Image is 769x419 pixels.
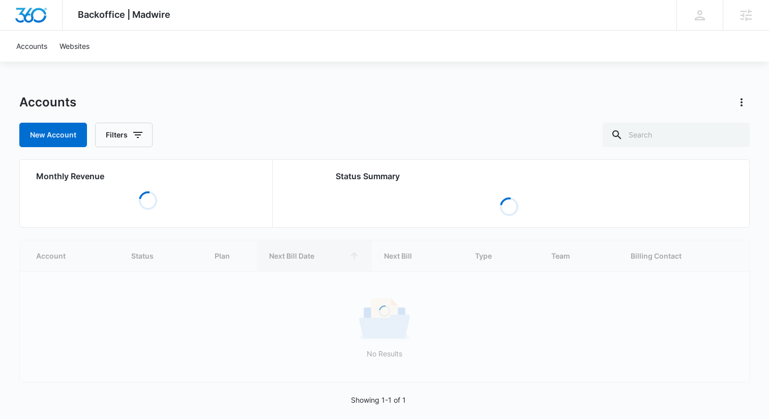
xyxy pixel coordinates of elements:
[10,31,53,62] a: Accounts
[19,123,87,147] a: New Account
[53,31,96,62] a: Websites
[95,123,153,147] button: Filters
[733,94,750,110] button: Actions
[19,95,76,110] h1: Accounts
[36,170,260,182] h2: Monthly Revenue
[336,170,682,182] h2: Status Summary
[351,395,406,405] p: Showing 1-1 of 1
[78,9,170,20] span: Backoffice | Madwire
[603,123,750,147] input: Search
